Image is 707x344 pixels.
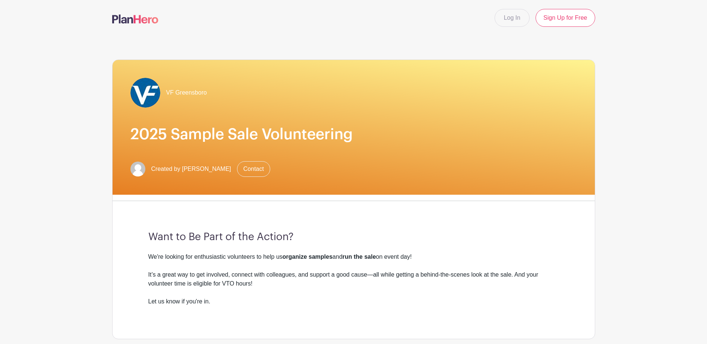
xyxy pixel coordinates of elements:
[130,78,160,108] img: VF_Icon_FullColor_CMYK-small.jpg
[148,252,559,297] div: We're looking for enthusiastic volunteers to help us and on event day! It’s a great way to get in...
[166,88,207,97] span: VF Greensboro
[536,9,595,27] a: Sign Up for Free
[112,15,158,23] img: logo-507f7623f17ff9eddc593b1ce0a138ce2505c220e1c5a4e2b4648c50719b7d32.svg
[151,165,231,173] span: Created by [PERSON_NAME]
[130,162,145,176] img: default-ce2991bfa6775e67f084385cd625a349d9dcbb7a52a09fb2fda1e96e2d18dcdb.png
[148,297,559,315] div: Let us know if you're in.
[148,231,559,243] h3: Want to Be Part of the Action?
[283,254,332,260] strong: organize samples
[343,254,376,260] strong: run the sale
[237,161,270,177] a: Contact
[130,125,577,143] h1: 2025 Sample Sale Volunteering
[495,9,530,27] a: Log In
